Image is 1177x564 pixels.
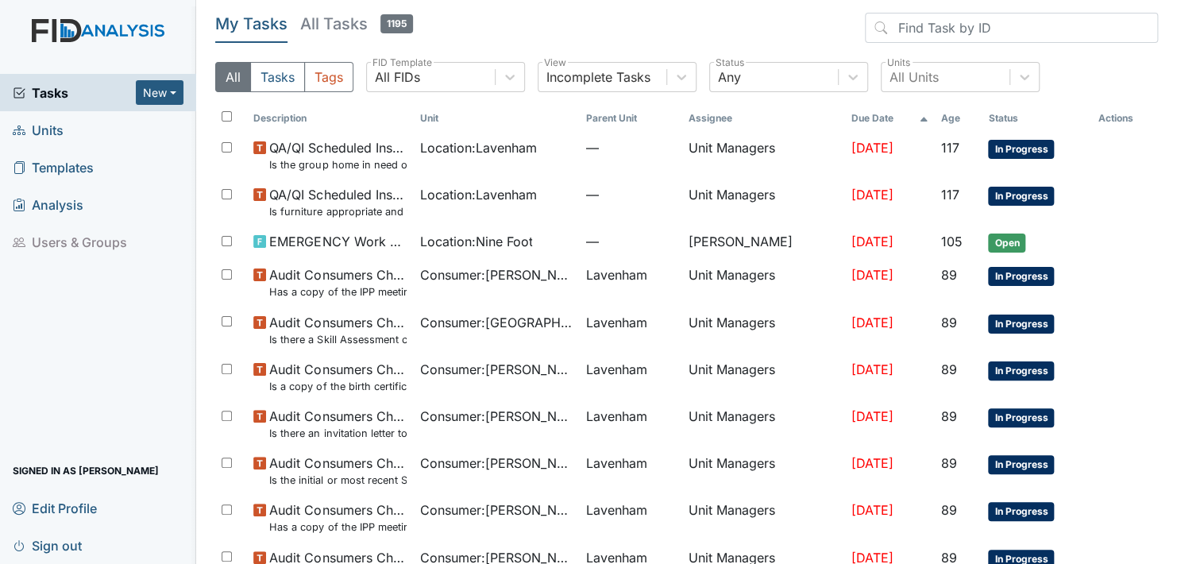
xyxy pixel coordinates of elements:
span: 117 [941,140,959,156]
small: Is the initial or most recent Social Evaluation in the chart? [269,473,407,488]
span: In Progress [988,187,1054,206]
span: Signed in as [PERSON_NAME] [13,458,159,483]
button: Tags [304,62,353,92]
small: Is the group home in need of any outside repairs (paint, gutters, pressure wash, etc.)? [269,157,407,172]
span: 1195 [380,14,413,33]
span: Consumer : [PERSON_NAME] [419,454,573,473]
span: Lavenham [585,313,646,332]
span: [DATE] [851,502,893,518]
span: [DATE] [851,361,893,377]
span: In Progress [988,267,1054,286]
span: [DATE] [851,234,893,249]
th: Toggle SortBy [413,105,579,132]
button: Tasks [250,62,305,92]
span: Sign out [13,533,82,558]
span: Lavenham [585,454,646,473]
h5: All Tasks [300,13,413,35]
span: Lavenham [585,265,646,284]
td: Unit Managers [682,494,845,541]
span: QA/QI Scheduled Inspection Is furniture appropriate and well-maintained (broken, missing pieces, ... [269,185,407,219]
span: Audit Consumers Charts Is there a Skill Assessment completed and updated yearly (no more than one... [269,313,407,347]
small: Is furniture appropriate and well-maintained (broken, missing pieces, sufficient number for seati... [269,204,407,219]
span: Consumer : [GEOGRAPHIC_DATA][PERSON_NAME][GEOGRAPHIC_DATA] [419,313,573,332]
span: Audit Consumers Charts Has a copy of the IPP meeting been sent to the Parent/Guardian within 30 d... [269,265,407,299]
span: Templates [13,155,94,180]
td: Unit Managers [682,132,845,179]
div: All FIDs [375,68,420,87]
span: Audit Consumers Charts Is the initial or most recent Social Evaluation in the chart? [269,454,407,488]
span: Consumer : [PERSON_NAME] [419,500,573,520]
span: Consumer : [PERSON_NAME] [419,360,573,379]
span: Units [13,118,64,142]
span: Edit Profile [13,496,97,520]
span: 89 [941,315,957,330]
span: Consumer : [PERSON_NAME] [419,265,573,284]
span: In Progress [988,315,1054,334]
span: Lavenham [585,500,646,520]
span: 89 [941,361,957,377]
th: Actions [1091,105,1158,132]
td: Unit Managers [682,447,845,494]
small: Is there a Skill Assessment completed and updated yearly (no more than one year old) [269,332,407,347]
input: Toggle All Rows Selected [222,111,232,122]
span: 105 [941,234,963,249]
span: In Progress [988,408,1054,427]
td: Unit Managers [682,353,845,400]
span: Location : Lavenham [419,138,536,157]
span: — [585,138,676,157]
span: Lavenham [585,360,646,379]
span: In Progress [988,502,1054,521]
th: Assignee [682,105,845,132]
small: Is a copy of the birth certificate found in the file? [269,379,407,394]
span: Lavenham [585,407,646,426]
small: Is there an invitation letter to Parent/Guardian for current years team meetings in T-Logs (Therap)? [269,426,407,441]
span: [DATE] [851,140,893,156]
td: [PERSON_NAME] [682,226,845,259]
span: — [585,232,676,251]
span: Consumer : [PERSON_NAME] [419,407,573,426]
td: Unit Managers [682,400,845,447]
span: [DATE] [851,187,893,203]
a: Tasks [13,83,136,102]
div: Incomplete Tasks [546,68,650,87]
span: In Progress [988,455,1054,474]
small: Has a copy of the IPP meeting been sent to the Parent/Guardian [DATE] of the meeting? [269,520,407,535]
td: Unit Managers [682,179,845,226]
span: EMERGENCY Work Order [269,232,407,251]
span: Audit Consumers Charts Is a copy of the birth certificate found in the file? [269,360,407,394]
small: Has a copy of the IPP meeting been sent to the Parent/Guardian [DATE] of the meeting? [269,284,407,299]
th: Toggle SortBy [935,105,982,132]
span: Audit Consumers Charts Has a copy of the IPP meeting been sent to the Parent/Guardian within 30 d... [269,500,407,535]
span: 89 [941,267,957,283]
span: — [585,185,676,204]
div: All Units [890,68,939,87]
span: Open [988,234,1025,253]
span: [DATE] [851,455,893,471]
span: Analysis [13,192,83,217]
span: 89 [941,408,957,424]
span: In Progress [988,140,1054,159]
th: Toggle SortBy [247,105,413,132]
div: Type filter [215,62,353,92]
span: [DATE] [851,315,893,330]
span: Audit Consumers Charts Is there an invitation letter to Parent/Guardian for current years team me... [269,407,407,441]
button: All [215,62,251,92]
span: QA/QI Scheduled Inspection Is the group home in need of any outside repairs (paint, gutters, pres... [269,138,407,172]
span: 117 [941,187,959,203]
span: 89 [941,502,957,518]
span: [DATE] [851,408,893,424]
span: Location : Lavenham [419,185,536,204]
td: Unit Managers [682,307,845,353]
td: Unit Managers [682,259,845,306]
span: In Progress [988,361,1054,381]
span: [DATE] [851,267,893,283]
th: Toggle SortBy [579,105,682,132]
button: New [136,80,183,105]
input: Find Task by ID [865,13,1158,43]
div: Any [718,68,741,87]
th: Toggle SortBy [982,105,1091,132]
span: 89 [941,455,957,471]
span: Location : Nine Foot [419,232,532,251]
th: Toggle SortBy [845,105,935,132]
